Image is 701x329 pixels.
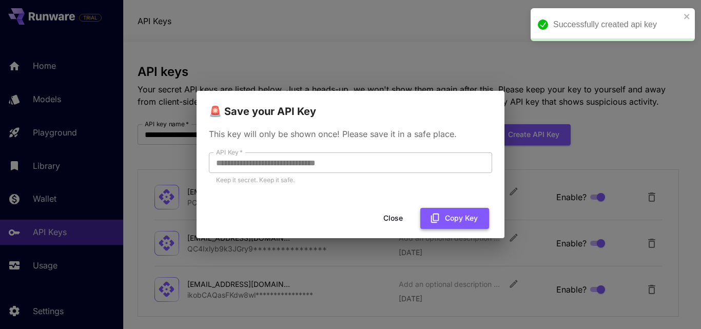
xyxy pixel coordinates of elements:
[209,128,492,140] p: This key will only be shown once! Please save it in a safe place.
[684,12,691,21] button: close
[370,208,416,229] button: Close
[420,208,489,229] button: Copy Key
[197,91,504,120] h2: 🚨 Save your API Key
[553,18,680,31] div: Successfully created api key
[216,148,243,157] label: API Key
[216,175,485,185] p: Keep it secret. Keep it safe.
